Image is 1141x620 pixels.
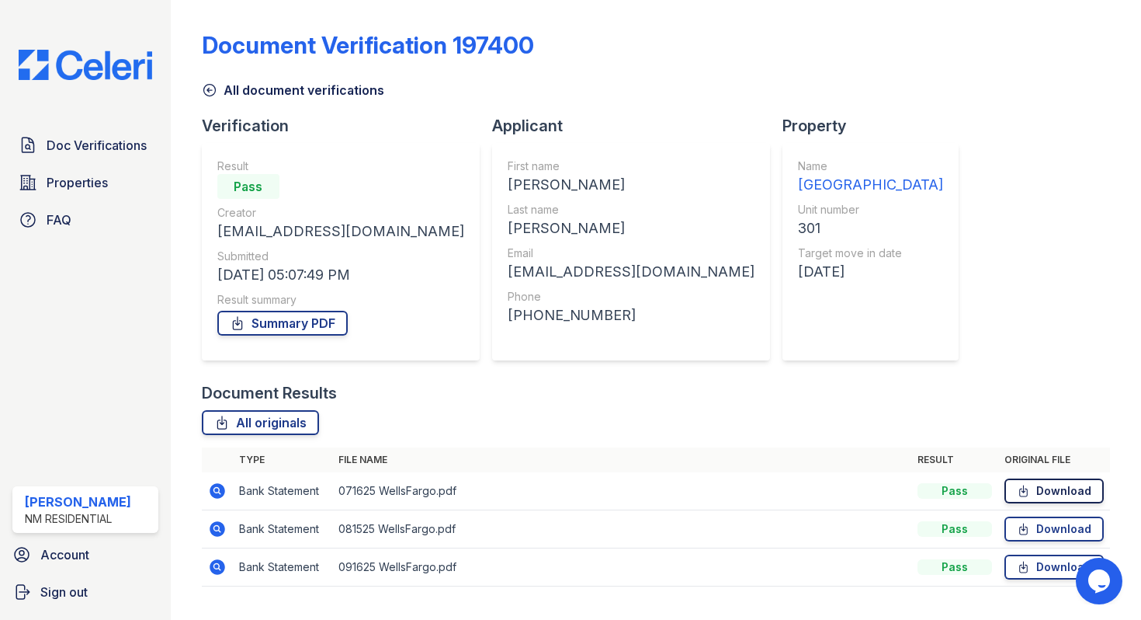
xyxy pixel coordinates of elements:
div: First name [508,158,754,174]
div: [EMAIL_ADDRESS][DOMAIN_NAME] [217,221,464,242]
div: Name [798,158,943,174]
td: Bank Statement [233,510,332,549]
span: FAQ [47,211,71,229]
span: Properties [47,173,108,192]
a: Sign out [6,576,165,608]
div: [GEOGRAPHIC_DATA] [798,174,943,196]
div: [DATE] [798,261,943,283]
iframe: chat widget [1076,558,1125,604]
span: Account [40,545,89,564]
span: Doc Verifications [47,136,147,155]
div: Verification [202,115,492,137]
div: Creator [217,205,464,221]
div: [DATE] 05:07:49 PM [217,264,464,286]
a: Properties [12,167,158,198]
div: Applicant [492,115,782,137]
a: Download [1004,517,1104,542]
div: Result summary [217,292,464,308]
div: [EMAIL_ADDRESS][DOMAIN_NAME] [508,261,754,283]
div: Target move in date [798,246,943,261]
div: Phone [508,289,754,305]
td: Bank Statement [233,472,332,510]
div: Last name [508,202,754,218]
div: Email [508,246,754,261]
div: Property [782,115,971,137]
a: Download [1004,555,1104,580]
div: Pass [917,521,992,537]
td: Bank Statement [233,549,332,587]
a: Doc Verifications [12,130,158,161]
div: Pass [217,174,279,199]
a: Account [6,539,165,570]
span: Sign out [40,583,88,601]
td: 071625 WellsFargo.pdf [332,472,911,510]
a: FAQ [12,204,158,235]
div: Pass [917,559,992,575]
div: [PHONE_NUMBER] [508,305,754,326]
div: Result [217,158,464,174]
td: 091625 WellsFargo.pdf [332,549,911,587]
a: All originals [202,410,319,435]
div: 301 [798,218,943,239]
div: [PERSON_NAME] [25,493,131,511]
div: Document Verification 197400 [202,31,534,59]
div: Unit number [798,202,943,218]
a: All document verifications [202,81,384,99]
a: Summary PDF [217,311,348,336]
div: Pass [917,483,992,499]
img: CE_Logo_Blue-a8612792a0a2168367f1c8372b55b34899dd931a85d93a1a3d3e32e68fde9ad4.png [6,50,165,80]
div: [PERSON_NAME] [508,218,754,239]
th: Original file [998,448,1110,472]
div: Document Results [202,382,337,404]
div: [PERSON_NAME] [508,174,754,196]
th: Type [233,448,332,472]
th: Result [911,448,998,472]
a: Download [1004,479,1104,503]
a: Name [GEOGRAPHIC_DATA] [798,158,943,196]
td: 081525 WellsFargo.pdf [332,510,911,549]
th: File name [332,448,911,472]
div: NM Residential [25,511,131,527]
div: Submitted [217,249,464,264]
